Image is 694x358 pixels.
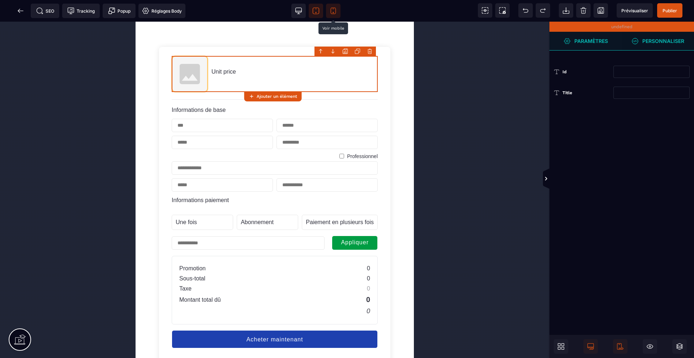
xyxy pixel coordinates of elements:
button: Acheter maintenant [36,309,242,327]
text: 0 [231,264,235,270]
span: Afficher les vues [549,168,557,190]
h5: Informations de base [36,85,242,92]
div: Title [562,89,613,96]
span: Métadata SEO [31,4,59,18]
span: Prévisualiser [621,8,648,13]
span: Enregistrer [594,3,608,18]
span: Favicon [138,4,185,18]
label: Professionnel [211,132,242,137]
strong: Paramètres [574,38,608,44]
span: Afficher le desktop [583,339,598,354]
strong: Ajouter un élément [257,94,297,99]
span: Publier [663,8,677,13]
span: Défaire [518,3,533,18]
span: Nettoyage [576,3,591,18]
text: 0 [231,286,235,293]
button: Appliquer [196,214,242,228]
text: Sous-total [44,254,70,260]
span: Créer une alerte modale [103,4,136,18]
span: Popup [108,7,130,14]
text: 0 [231,244,235,250]
span: Rétablir [536,3,550,18]
span: Aperçu [617,3,653,18]
span: Ouvrir le gestionnaire de styles [622,32,694,51]
span: Voir les composants [478,3,492,18]
span: Réglages Body [142,7,182,14]
button: Ajouter un élément [244,91,301,101]
div: undefined [549,22,694,32]
div: Id [562,68,613,75]
span: Ouvrir les calques [672,339,687,354]
img: Product image [36,34,72,70]
span: Ouvrir le gestionnaire de styles [549,32,622,51]
text: Montant total dû [44,275,85,281]
text: Une fois [40,197,61,204]
strong: Personnaliser [642,38,684,44]
text: 0 [231,274,235,282]
text: Taxe [44,264,56,270]
span: SEO [36,7,54,14]
span: Masquer le bloc [643,339,657,354]
span: Retour [13,4,28,18]
text: Promotion [44,244,70,250]
span: Voir mobile [326,4,340,18]
text: Abonnement [105,197,138,204]
span: Importer [559,3,573,18]
text: 0 [231,254,235,260]
span: Capture d'écran [495,3,510,18]
span: Unit price [76,47,100,53]
span: Code de suivi [62,4,100,18]
span: Tracking [67,7,95,14]
span: Voir tablette [309,4,323,18]
span: Voir bureau [291,4,306,18]
text: Paiement en plusieurs fois [170,197,238,204]
label: Informations paiement [36,175,93,182]
span: Afficher le mobile [613,339,627,354]
span: Ouvrir les blocs [554,339,568,354]
span: Enregistrer le contenu [657,3,682,18]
